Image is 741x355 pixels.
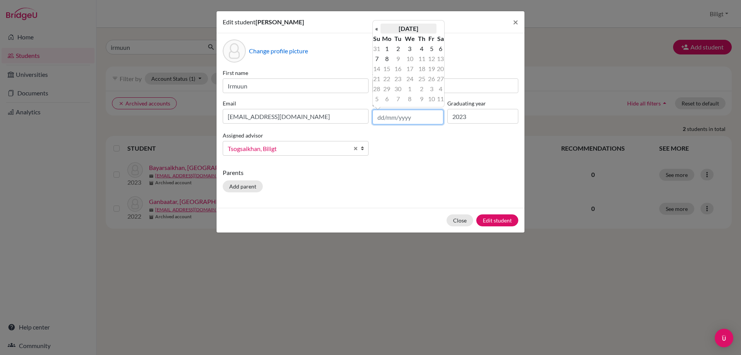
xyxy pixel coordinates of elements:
td: 8 [381,54,393,64]
td: 6 [436,44,444,54]
td: 5 [373,94,381,104]
td: 15 [381,64,393,74]
td: 31 [373,44,381,54]
p: Parents [223,168,518,177]
th: Su [373,34,381,44]
td: 26 [427,74,436,84]
td: 10 [403,54,416,64]
span: [PERSON_NAME] [255,18,304,25]
th: Mo [381,34,393,44]
td: 10 [427,94,436,104]
td: 7 [393,94,403,104]
td: 25 [416,74,426,84]
td: 5 [427,44,436,54]
span: × [513,16,518,27]
td: 2 [416,84,426,94]
td: 2 [393,44,403,54]
td: 11 [436,94,444,104]
td: 30 [393,84,403,94]
td: 4 [416,44,426,54]
button: Add parent [223,180,263,192]
td: 20 [436,64,444,74]
button: Close [447,214,473,226]
td: 1 [403,84,416,94]
td: 27 [436,74,444,84]
th: Fr [427,34,436,44]
td: 22 [381,74,393,84]
td: 28 [373,84,381,94]
td: 7 [373,54,381,64]
td: 6 [381,94,393,104]
td: 4 [436,84,444,94]
span: Edit student [223,18,255,25]
label: Assigned advisor [223,131,263,139]
th: [DATE] [381,24,436,34]
td: 14 [373,64,381,74]
label: Surname [372,69,518,77]
button: Edit student [476,214,518,226]
div: Open Intercom Messenger [715,329,733,347]
td: 12 [427,54,436,64]
td: 21 [373,74,381,84]
th: Sa [436,34,444,44]
input: dd/mm/yyyy [372,110,443,124]
div: Profile picture [223,39,246,63]
label: Email [223,99,369,107]
td: 29 [381,84,393,94]
td: 18 [416,64,426,74]
label: First name [223,69,369,77]
td: 23 [393,74,403,84]
td: 19 [427,64,436,74]
td: 3 [403,44,416,54]
td: 24 [403,74,416,84]
td: 16 [393,64,403,74]
label: Graduating year [447,99,518,107]
td: 9 [393,54,403,64]
td: 13 [436,54,444,64]
td: 9 [416,94,426,104]
th: Th [416,34,426,44]
td: 1 [381,44,393,54]
th: Tu [393,34,403,44]
button: Close [507,11,524,33]
span: Tsogsaikhan, Biligt [228,144,349,154]
th: « [373,24,381,34]
td: 8 [403,94,416,104]
td: 3 [427,84,436,94]
td: 11 [416,54,426,64]
th: We [403,34,416,44]
td: 17 [403,64,416,74]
